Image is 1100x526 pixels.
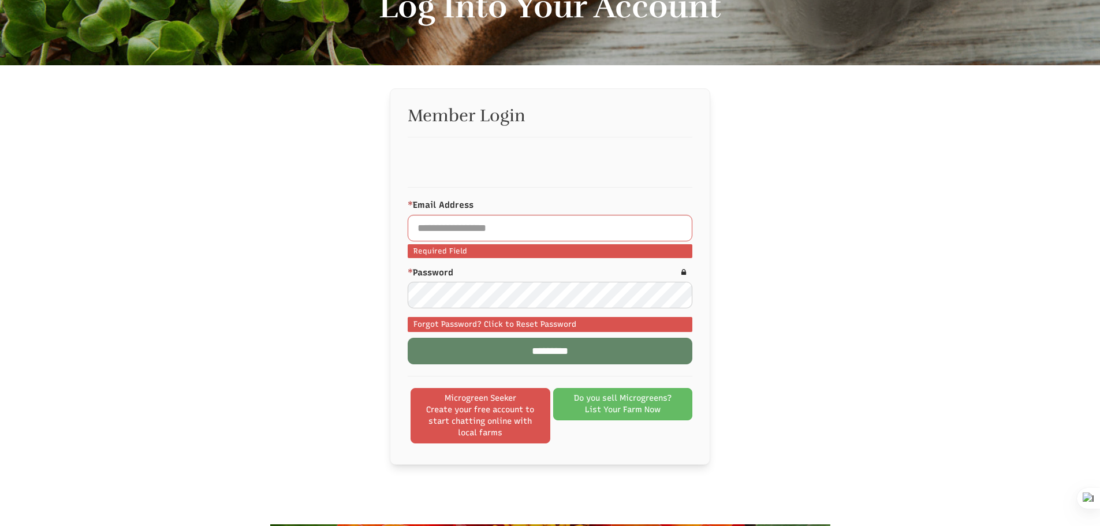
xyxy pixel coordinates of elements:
iframe: Sign in with Google Button [402,148,536,173]
a: Do you sell Microgreens?List Your Farm Now [553,388,693,420]
small: Required Field [408,244,692,258]
h2: Member Login [408,106,692,125]
label: Password [408,267,692,279]
span: Create your free account to start chatting online with local farms [418,404,543,439]
span: List Your Farm Now [585,404,661,416]
a: Forgot Password? Click to Reset Password [413,319,576,329]
label: Email Address [408,199,692,211]
a: Microgreen SeekerCreate your free account to start chatting online with local farms [411,388,550,443]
